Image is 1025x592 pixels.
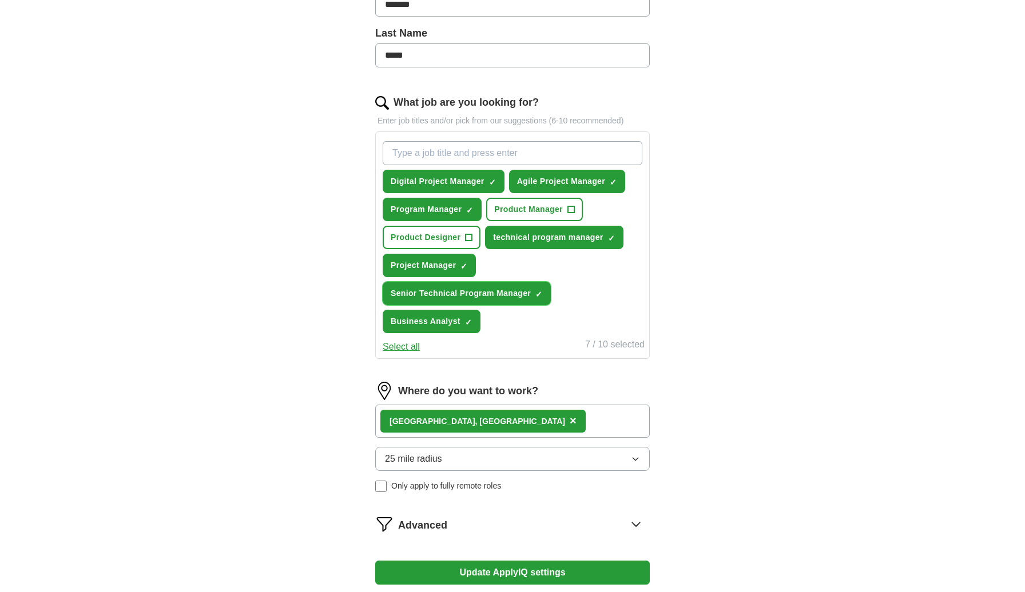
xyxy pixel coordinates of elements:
div: 7 / 10 selected [585,338,645,354]
span: Product Manager [494,203,563,215]
button: Product Manager [486,198,583,221]
img: filter [375,515,394,533]
span: × [570,414,577,427]
span: ✓ [535,290,542,299]
button: Project Manager✓ [383,254,476,277]
label: What job are you looking for? [394,95,539,110]
span: Senior Technical Program Manager [391,287,531,299]
button: Senior Technical Program Manager✓ [383,282,551,305]
span: Digital Project Manager [391,175,484,187]
div: [GEOGRAPHIC_DATA], [GEOGRAPHIC_DATA] [390,415,565,427]
span: ✓ [610,178,617,187]
button: Product Designer [383,226,480,249]
button: 25 mile radius [375,447,650,471]
img: location.png [375,382,394,400]
button: Select all [383,340,420,354]
button: Digital Project Manager✓ [383,170,504,193]
button: Agile Project Manager✓ [509,170,625,193]
span: Only apply to fully remote roles [391,480,501,492]
button: Business Analyst✓ [383,310,480,333]
span: technical program manager [493,231,603,243]
span: Agile Project Manager [517,175,605,187]
input: Type a job title and press enter [383,141,642,165]
button: Update ApplyIQ settings [375,561,650,585]
span: 25 mile radius [385,452,442,466]
p: Enter job titles and/or pick from our suggestions (6-10 recommended) [375,115,650,127]
span: ✓ [489,178,496,187]
button: × [570,413,577,430]
label: Last Name [375,26,650,41]
button: technical program manager✓ [485,226,623,249]
span: ✓ [466,206,473,215]
span: ✓ [460,262,467,271]
span: Advanced [398,518,447,533]
span: Business Analyst [391,315,460,327]
span: ✓ [465,318,472,327]
span: Project Manager [391,259,456,271]
span: Program Manager [391,203,462,215]
span: Product Designer [391,231,460,243]
button: Program Manager✓ [383,198,482,221]
img: search.png [375,96,389,110]
span: ✓ [608,234,615,243]
label: Where do you want to work? [398,383,538,399]
input: Only apply to fully remote roles [375,481,387,492]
